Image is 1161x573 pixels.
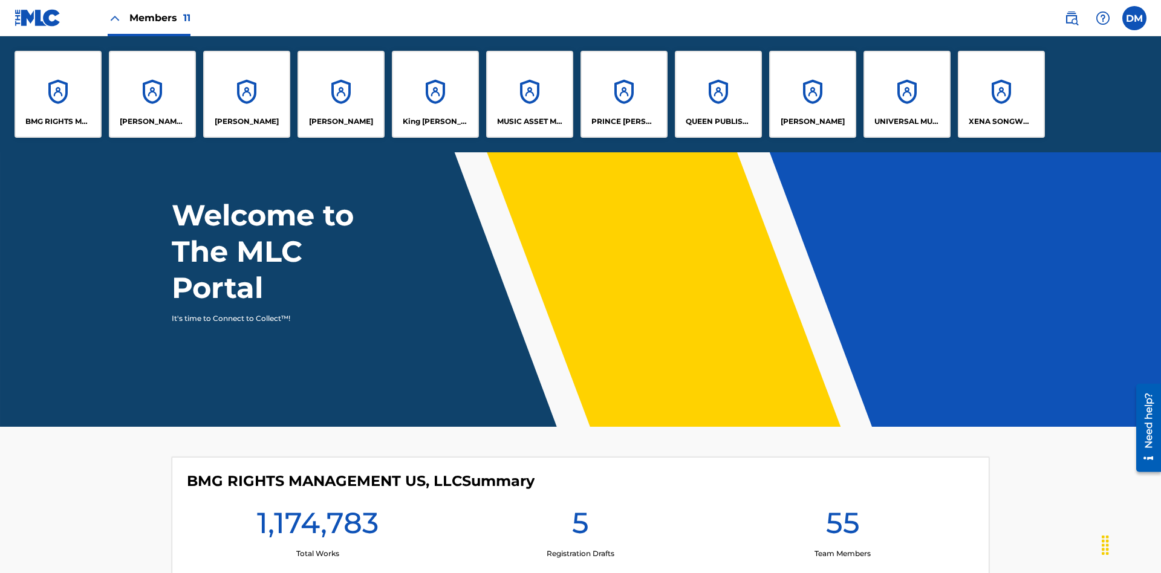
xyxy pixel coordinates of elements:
h1: Welcome to The MLC Portal [172,197,398,306]
a: AccountsMUSIC ASSET MANAGEMENT (MAM) [486,51,573,138]
p: It's time to Connect to Collect™! [172,313,382,324]
p: Total Works [296,548,339,559]
a: AccountsKing [PERSON_NAME] [392,51,479,138]
div: User Menu [1122,6,1146,30]
p: QUEEN PUBLISHA [686,116,752,127]
p: UNIVERSAL MUSIC PUB GROUP [874,116,940,127]
img: Close [108,11,122,25]
p: Team Members [815,548,871,559]
p: PRINCE MCTESTERSON [591,116,657,127]
p: Registration Drafts [547,548,614,559]
a: AccountsPRINCE [PERSON_NAME] [580,51,668,138]
a: AccountsQUEEN PUBLISHA [675,51,762,138]
a: Accounts[PERSON_NAME] [298,51,385,138]
a: Accounts[PERSON_NAME] SONGWRITER [109,51,196,138]
p: ELVIS COSTELLO [215,116,279,127]
a: AccountsBMG RIGHTS MANAGEMENT US, LLC [15,51,102,138]
p: BMG RIGHTS MANAGEMENT US, LLC [25,116,91,127]
iframe: Resource Center [1127,379,1161,478]
h1: 1,174,783 [257,505,379,548]
img: search [1064,11,1079,25]
a: AccountsXENA SONGWRITER [958,51,1045,138]
h4: BMG RIGHTS MANAGEMENT US, LLC [187,472,535,490]
h1: 55 [826,505,860,548]
p: MUSIC ASSET MANAGEMENT (MAM) [497,116,563,127]
div: Drag [1096,527,1115,563]
p: XENA SONGWRITER [969,116,1035,127]
span: Members [129,11,190,25]
p: CLEO SONGWRITER [120,116,186,127]
a: AccountsUNIVERSAL MUSIC PUB GROUP [863,51,951,138]
iframe: Chat Widget [1101,515,1161,573]
p: King McTesterson [403,116,469,127]
img: MLC Logo [15,9,61,27]
a: Public Search [1059,6,1084,30]
p: EYAMA MCSINGER [309,116,373,127]
p: RONALD MCTESTERSON [781,116,845,127]
a: Accounts[PERSON_NAME] [769,51,856,138]
a: Accounts[PERSON_NAME] [203,51,290,138]
img: help [1096,11,1110,25]
h1: 5 [572,505,589,548]
span: 11 [183,12,190,24]
div: Help [1091,6,1115,30]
